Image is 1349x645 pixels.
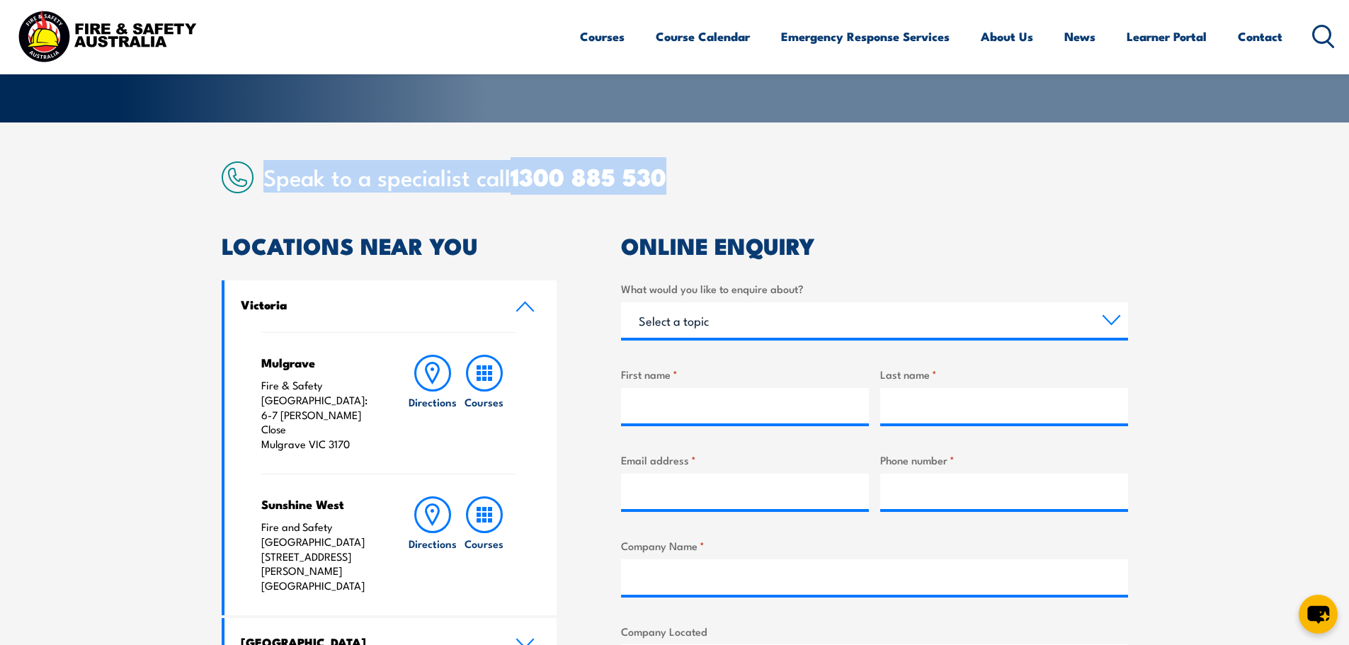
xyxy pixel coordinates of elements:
[261,378,380,452] p: Fire & Safety [GEOGRAPHIC_DATA]: 6-7 [PERSON_NAME] Close Mulgrave VIC 3170
[621,452,869,468] label: Email address
[580,18,625,55] a: Courses
[981,18,1033,55] a: About Us
[409,536,457,551] h6: Directions
[511,157,666,195] a: 1300 885 530
[261,355,380,370] h4: Mulgrave
[465,394,503,409] h6: Courses
[261,496,380,512] h4: Sunshine West
[407,355,458,452] a: Directions
[621,280,1128,297] label: What would you like to enquire about?
[880,452,1128,468] label: Phone number
[263,164,1128,189] h2: Speak to a specialist call
[459,355,510,452] a: Courses
[621,623,1128,639] label: Company Located
[656,18,750,55] a: Course Calendar
[261,520,380,593] p: Fire and Safety [GEOGRAPHIC_DATA] [STREET_ADDRESS][PERSON_NAME] [GEOGRAPHIC_DATA]
[465,536,503,551] h6: Courses
[1299,595,1338,634] button: chat-button
[1127,18,1207,55] a: Learner Portal
[880,366,1128,382] label: Last name
[222,235,557,255] h2: LOCATIONS NEAR YOU
[1064,18,1095,55] a: News
[407,496,458,593] a: Directions
[621,235,1128,255] h2: ONLINE ENQUIRY
[1238,18,1282,55] a: Contact
[621,537,1128,554] label: Company Name
[409,394,457,409] h6: Directions
[459,496,510,593] a: Courses
[621,366,869,382] label: First name
[781,18,950,55] a: Emergency Response Services
[224,280,557,332] a: Victoria
[241,297,494,312] h4: Victoria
